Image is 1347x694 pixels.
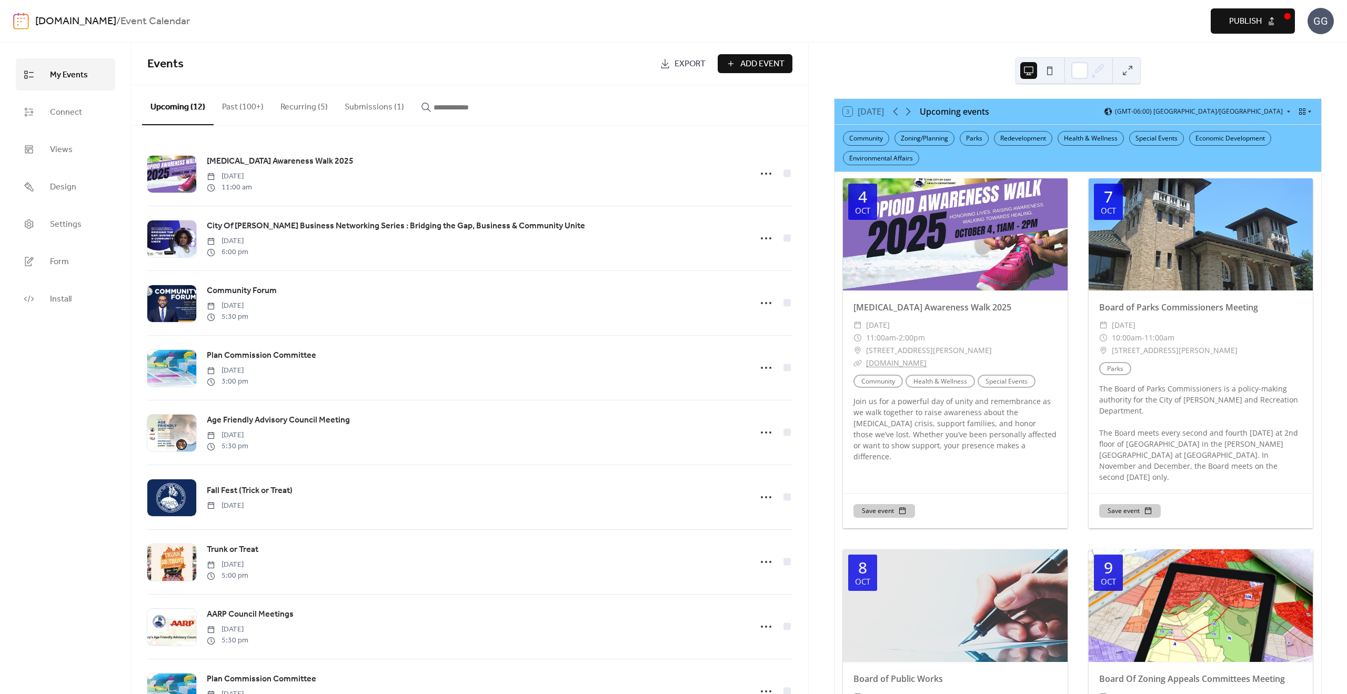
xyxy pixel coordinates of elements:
[214,85,272,124] button: Past (100+)
[858,560,867,576] div: 8
[207,219,585,233] a: City Of [PERSON_NAME] Business Networking Series : Bridging the Gap, Business & Community Unite
[207,300,248,311] span: [DATE]
[50,67,88,83] span: My Events
[50,142,73,158] span: Views
[855,578,870,586] div: Oct
[207,500,244,511] span: [DATE]
[207,311,248,323] span: 5:30 pm
[207,365,248,376] span: [DATE]
[1112,344,1238,357] span: [STREET_ADDRESS][PERSON_NAME]
[207,484,293,498] a: Fall Fest (Trick or Treat)
[1089,672,1313,685] div: Board Of Zoning Appeals Committees Meeting
[50,216,82,233] span: Settings
[1101,578,1116,586] div: Oct
[50,254,69,270] span: Form
[1099,504,1161,518] button: Save event
[994,131,1052,146] div: Redevelopment
[120,12,190,32] b: Event Calendar
[1211,8,1295,34] button: Publish
[853,331,862,344] div: ​
[1099,331,1108,344] div: ​
[16,170,115,203] a: Design
[920,105,989,118] div: Upcoming events
[116,12,120,32] b: /
[866,344,992,357] span: [STREET_ADDRESS][PERSON_NAME]
[960,131,989,146] div: Parks
[1112,319,1135,331] span: [DATE]
[16,208,115,240] a: Settings
[13,13,29,29] img: logo
[272,85,336,124] button: Recurring (5)
[35,12,116,32] a: [DOMAIN_NAME]
[853,319,862,331] div: ​
[207,376,248,387] span: 3:00 pm
[207,672,316,686] a: Plan Commission Committee
[207,430,248,441] span: [DATE]
[207,247,248,258] span: 6:00 pm
[142,85,214,125] button: Upcoming (12)
[1104,189,1113,205] div: 7
[207,544,258,556] span: Trunk or Treat
[853,344,862,357] div: ​
[207,155,354,168] a: [MEDICAL_DATA] Awareness Walk 2025
[207,171,252,182] span: [DATE]
[1101,207,1116,215] div: Oct
[207,284,277,298] a: Community Forum
[1229,15,1262,28] span: Publish
[1112,331,1142,344] span: 10:00am
[1308,8,1334,34] div: GG
[1099,319,1108,331] div: ​
[207,543,258,557] a: Trunk or Treat
[853,357,862,369] div: ​
[1144,331,1174,344] span: 11:00am
[207,236,248,247] span: [DATE]
[16,96,115,128] a: Connect
[1089,301,1313,314] div: Board of Parks Commissioners Meeting ​
[207,441,248,452] span: 5:30 pm
[652,54,713,73] a: Export
[207,608,294,621] a: AARP Council Meetings
[207,624,248,635] span: [DATE]
[147,53,184,76] span: Events
[207,182,252,193] span: 11:00 am
[843,672,1068,685] div: Board of Public Works
[675,58,706,71] span: Export
[207,559,248,570] span: [DATE]
[855,207,870,215] div: Oct
[16,133,115,165] a: Views
[1089,383,1313,482] div: The Board of Parks Commissioners is a policy-making authority for the City of [PERSON_NAME] and R...
[843,396,1068,462] div: Join us for a powerful day of unity and remembrance as we walk together to raise awareness about ...
[858,189,867,205] div: 4
[16,245,115,277] a: Form
[207,349,316,363] a: Plan Commission Committee
[207,570,248,581] span: 5:00 pm
[896,331,899,344] span: -
[1142,331,1144,344] span: -
[866,319,890,331] span: [DATE]
[1058,131,1124,146] div: Health & Wellness
[1104,560,1113,576] div: 9
[718,54,792,73] button: Add Event
[207,414,350,427] span: Age Friendly Advisory Council Meeting
[16,58,115,90] a: My Events
[853,504,915,518] button: Save event
[843,131,889,146] div: Community
[50,291,72,307] span: Install
[50,104,82,120] span: Connect
[207,635,248,646] span: 5:30 pm
[207,673,316,686] span: Plan Commission Committee
[740,58,785,71] span: Add Event
[16,283,115,315] a: Install
[1099,344,1108,357] div: ​
[843,151,919,166] div: Environmental Affairs
[207,485,293,497] span: Fall Fest (Trick or Treat)
[899,331,925,344] span: 2:00pm
[207,285,277,297] span: Community Forum
[1129,131,1184,146] div: Special Events
[207,220,585,233] span: City Of [PERSON_NAME] Business Networking Series : Bridging the Gap, Business & Community Unite
[866,331,896,344] span: 11:00am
